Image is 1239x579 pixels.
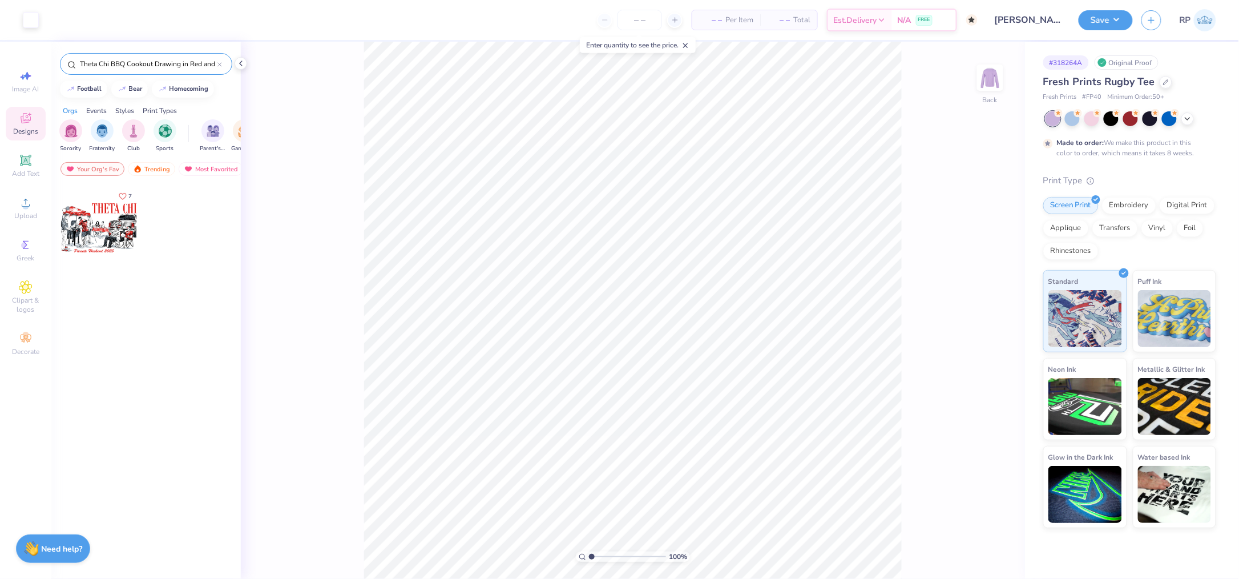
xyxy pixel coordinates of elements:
span: Total [793,14,810,26]
input: Try "Alpha" [79,58,217,70]
a: RP [1180,9,1216,31]
div: filter for Sports [154,119,176,153]
div: filter for Fraternity [90,119,115,153]
button: filter button [90,119,115,153]
button: Save [1079,10,1133,30]
div: homecoming [169,86,209,92]
div: Enter quantity to see the price. [580,37,696,53]
span: 7 [128,194,132,199]
div: Screen Print [1043,197,1099,214]
span: Puff Ink [1138,275,1162,287]
div: filter for Club [122,119,145,153]
span: # FP40 [1083,93,1102,102]
span: RP [1180,14,1191,27]
button: football [60,81,107,98]
span: Metallic & Glitter Ink [1138,363,1205,375]
span: Glow in the Dark Ink [1048,451,1113,463]
img: Club Image [127,124,140,138]
img: Puff Ink [1138,290,1212,347]
span: Parent's Weekend [200,144,226,153]
div: Transfers [1092,220,1138,237]
img: Metallic & Glitter Ink [1138,378,1212,435]
div: We make this product in this color to order, which means it takes 8 weeks. [1057,138,1197,158]
span: – – [699,14,722,26]
span: Standard [1048,275,1079,287]
div: # 318264A [1043,55,1089,70]
div: football [78,86,102,92]
button: bear [111,81,148,98]
span: Est. Delivery [834,14,877,26]
div: Rhinestones [1043,243,1099,260]
div: Digital Print [1160,197,1215,214]
img: Glow in the Dark Ink [1048,466,1122,523]
span: Game Day [231,144,257,153]
img: Standard [1048,290,1122,347]
div: Back [983,95,998,105]
span: FREE [918,16,930,24]
span: – – [767,14,790,26]
div: Vinyl [1141,220,1173,237]
div: Print Type [1043,174,1216,187]
button: filter button [59,119,82,153]
span: Designs [13,127,38,136]
img: Rose Pineda [1194,9,1216,31]
button: filter button [200,119,226,153]
span: Sorority [60,144,82,153]
span: Club [127,144,140,153]
div: filter for Parent's Weekend [200,119,226,153]
div: Orgs [63,106,78,116]
input: – – [618,10,662,30]
img: Parent's Weekend Image [207,124,220,138]
button: filter button [122,119,145,153]
img: Fraternity Image [96,124,108,138]
span: Fresh Prints Rugby Tee [1043,75,1155,89]
strong: Made to order: [1057,138,1104,147]
img: Water based Ink [1138,466,1212,523]
div: Styles [115,106,134,116]
img: trend_line.gif [158,86,167,93]
span: Sports [156,144,174,153]
img: trend_line.gif [118,86,127,93]
div: bear [129,86,143,92]
button: filter button [154,119,176,153]
div: Print Types [143,106,177,116]
div: Foil [1177,220,1204,237]
span: Image AI [13,85,39,94]
img: Sports Image [159,124,172,138]
span: Decorate [12,347,39,356]
div: Applique [1043,220,1089,237]
div: Most Favorited [179,162,243,176]
span: Neon Ink [1048,363,1076,375]
span: Greek [17,254,35,263]
div: Embroidery [1102,197,1156,214]
span: Fraternity [90,144,115,153]
div: Your Org's Fav [60,162,124,176]
button: Like [114,188,137,204]
img: trend_line.gif [66,86,75,93]
img: trending.gif [133,165,142,173]
span: Clipart & logos [6,296,46,314]
span: 100 % [669,552,687,562]
span: Minimum Order: 50 + [1108,93,1165,102]
span: Upload [14,211,37,220]
button: filter button [231,119,257,153]
div: filter for Game Day [231,119,257,153]
img: most_fav.gif [66,165,75,173]
button: homecoming [152,81,214,98]
strong: Need help? [42,544,83,554]
span: N/A [898,14,911,26]
div: Original Proof [1095,55,1159,70]
span: Fresh Prints [1043,93,1077,102]
img: Game Day Image [238,124,251,138]
img: Neon Ink [1048,378,1122,435]
div: Events [86,106,107,116]
span: Water based Ink [1138,451,1190,463]
img: most_fav.gif [184,165,193,173]
input: Untitled Design [986,9,1070,31]
div: Trending [128,162,175,176]
span: Add Text [12,169,39,178]
div: filter for Sorority [59,119,82,153]
img: Back [979,66,1002,89]
img: Sorority Image [64,124,78,138]
span: Per Item [725,14,753,26]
